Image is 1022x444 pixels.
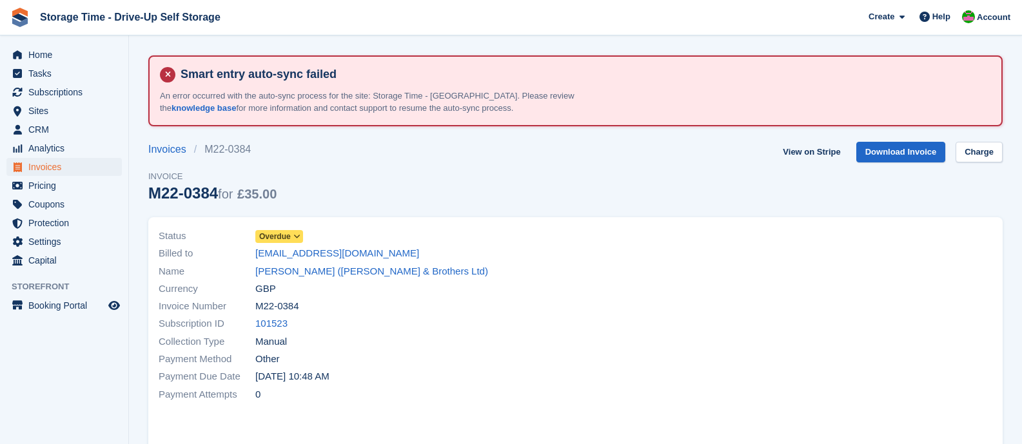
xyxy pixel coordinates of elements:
[148,170,277,183] span: Invoice
[28,233,106,251] span: Settings
[28,296,106,314] span: Booking Portal
[255,334,287,349] span: Manual
[28,214,106,232] span: Protection
[6,214,122,232] a: menu
[159,316,255,331] span: Subscription ID
[159,369,255,384] span: Payment Due Date
[6,64,122,82] a: menu
[6,195,122,213] a: menu
[28,121,106,139] span: CRM
[255,352,280,367] span: Other
[159,387,255,402] span: Payment Attempts
[35,6,226,28] a: Storage Time - Drive-Up Self Storage
[6,158,122,176] a: menu
[28,83,106,101] span: Subscriptions
[778,142,845,163] a: View on Stripe
[28,139,106,157] span: Analytics
[159,264,255,279] span: Name
[869,10,894,23] span: Create
[6,102,122,120] a: menu
[159,282,255,296] span: Currency
[28,158,106,176] span: Invoices
[6,83,122,101] a: menu
[159,229,255,244] span: Status
[255,246,419,261] a: [EMAIL_ADDRESS][DOMAIN_NAME]
[856,142,946,163] a: Download Invoice
[255,387,260,402] span: 0
[28,64,106,82] span: Tasks
[159,334,255,349] span: Collection Type
[255,229,303,244] a: Overdue
[977,11,1010,24] span: Account
[172,103,236,113] a: knowledge base
[148,142,277,157] nav: breadcrumbs
[255,369,329,384] time: 2025-08-15 09:48:07 UTC
[106,298,122,313] a: Preview store
[962,10,975,23] img: Saeed
[259,231,291,242] span: Overdue
[6,251,122,269] a: menu
[160,90,611,115] p: An error occurred with the auto-sync process for the site: Storage Time - [GEOGRAPHIC_DATA]. Plea...
[159,299,255,314] span: Invoice Number
[255,264,488,279] a: [PERSON_NAME] ([PERSON_NAME] & Brothers Ltd)
[159,352,255,367] span: Payment Method
[6,139,122,157] a: menu
[237,187,277,201] span: £35.00
[175,67,991,82] h4: Smart entry auto-sync failed
[28,46,106,64] span: Home
[6,296,122,314] a: menu
[10,8,30,27] img: stora-icon-8386f47178a22dfd0bd8f6a31ec36ba5ce8667c1dd55bd0f319d3a0aa187defe.svg
[148,142,194,157] a: Invoices
[28,195,106,213] span: Coupons
[28,102,106,120] span: Sites
[6,177,122,195] a: menu
[255,282,276,296] span: GBP
[148,184,277,202] div: M22-0384
[255,316,288,331] a: 101523
[28,251,106,269] span: Capital
[12,280,128,293] span: Storefront
[218,187,233,201] span: for
[932,10,950,23] span: Help
[6,46,122,64] a: menu
[6,233,122,251] a: menu
[956,142,1003,163] a: Charge
[6,121,122,139] a: menu
[159,246,255,261] span: Billed to
[28,177,106,195] span: Pricing
[255,299,299,314] span: M22-0384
